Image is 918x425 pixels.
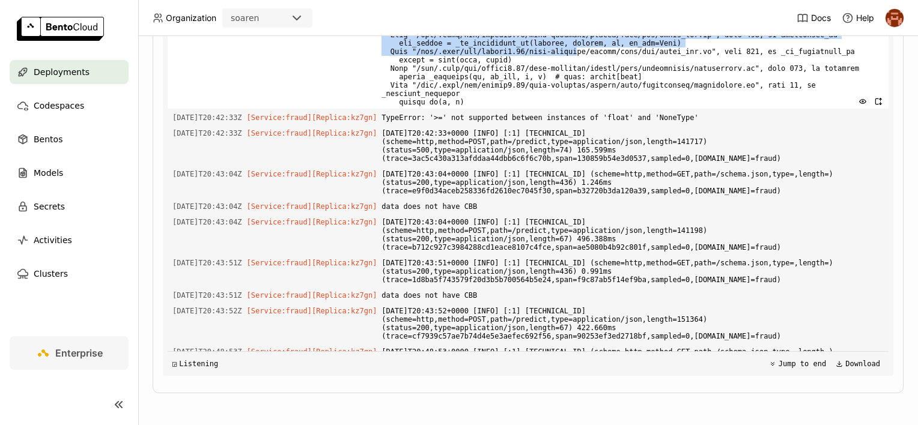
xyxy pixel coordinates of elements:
[381,167,884,197] span: [DATE]T20:43:04+0000 [INFO] [:1] [TECHNICAL_ID] (scheme=http,method=GET,path=/schema.json,type=,l...
[166,13,216,23] span: Organization
[312,291,377,300] span: [Replica:kz7gn]
[17,17,104,41] img: logo
[260,13,261,25] input: Selected soaren.
[381,345,884,375] span: [DATE]T20:48:53+0000 [INFO] [:1] [TECHNICAL_ID] (scheme=http,method=GET,path=/schema.json,type=,l...
[172,360,218,368] div: Listening
[312,348,377,356] span: [Replica:kz7gn]
[381,256,884,286] span: [DATE]T20:43:51+0000 [INFO] [:1] [TECHNICAL_ID] (scheme=http,method=GET,path=/schema.json,type=,l...
[842,12,874,24] div: Help
[172,111,242,124] span: 2025-09-15T20:42:33.244Z
[832,357,884,371] button: Download
[172,345,242,358] span: 2025-09-15T20:48:53.604Z
[34,199,65,214] span: Secrets
[172,200,242,213] span: 2025-09-15T20:43:04.459Z
[381,127,884,165] span: [DATE]T20:42:33+0000 [INFO] [:1] [TECHNICAL_ID] (scheme=http,method=POST,path=/predict,type=appli...
[797,12,831,24] a: Docs
[34,267,68,281] span: Clusters
[10,336,129,370] a: Enterprise
[247,129,312,137] span: [Service:fraud]
[231,12,259,24] div: soaren
[247,218,312,226] span: [Service:fraud]
[381,289,884,302] span: data does not have CBB
[247,291,312,300] span: [Service:fraud]
[811,13,831,23] span: Docs
[381,304,884,343] span: [DATE]T20:43:52+0000 [INFO] [:1] [TECHNICAL_ID] (scheme=http,method=POST,path=/predict,type=appli...
[886,9,904,27] img: h0akoisn5opggd859j2zve66u2a2
[247,202,312,211] span: [Service:fraud]
[55,347,103,359] span: Enterprise
[10,94,129,118] a: Codespaces
[34,233,72,247] span: Activities
[34,132,62,146] span: Bentos
[10,60,129,84] a: Deployments
[172,256,242,270] span: 2025-09-15T20:43:51.819Z
[312,218,377,226] span: [Replica:kz7gn]
[312,202,377,211] span: [Replica:kz7gn]
[381,200,884,213] span: data does not have CBB
[312,307,377,315] span: [Replica:kz7gn]
[856,13,874,23] span: Help
[247,113,312,122] span: [Service:fraud]
[172,216,242,229] span: 2025-09-15T20:43:04.940Z
[247,259,312,267] span: [Service:fraud]
[34,166,63,180] span: Models
[765,357,830,371] button: Jump to end
[34,65,90,79] span: Deployments
[34,98,84,113] span: Codespaces
[10,228,129,252] a: Activities
[381,111,884,124] span: TypeError: '>=' not supported between instances of 'float' and 'NoneType'
[312,113,377,122] span: [Replica:kz7gn]
[172,127,242,140] span: 2025-09-15T20:42:33.244Z
[247,307,312,315] span: [Service:fraud]
[10,127,129,151] a: Bentos
[247,170,312,178] span: [Service:fraud]
[172,289,242,302] span: 2025-09-15T20:43:51.846Z
[172,304,242,318] span: 2025-09-15T20:43:52.252Z
[10,262,129,286] a: Clusters
[312,129,377,137] span: [Replica:kz7gn]
[312,259,377,267] span: [Replica:kz7gn]
[10,161,129,185] a: Models
[381,216,884,254] span: [DATE]T20:43:04+0000 [INFO] [:1] [TECHNICAL_ID] (scheme=http,method=POST,path=/predict,type=appli...
[10,194,129,219] a: Secrets
[172,360,177,368] span: ◲
[247,348,312,356] span: [Service:fraud]
[312,170,377,178] span: [Replica:kz7gn]
[172,167,242,181] span: 2025-09-15T20:43:04.435Z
